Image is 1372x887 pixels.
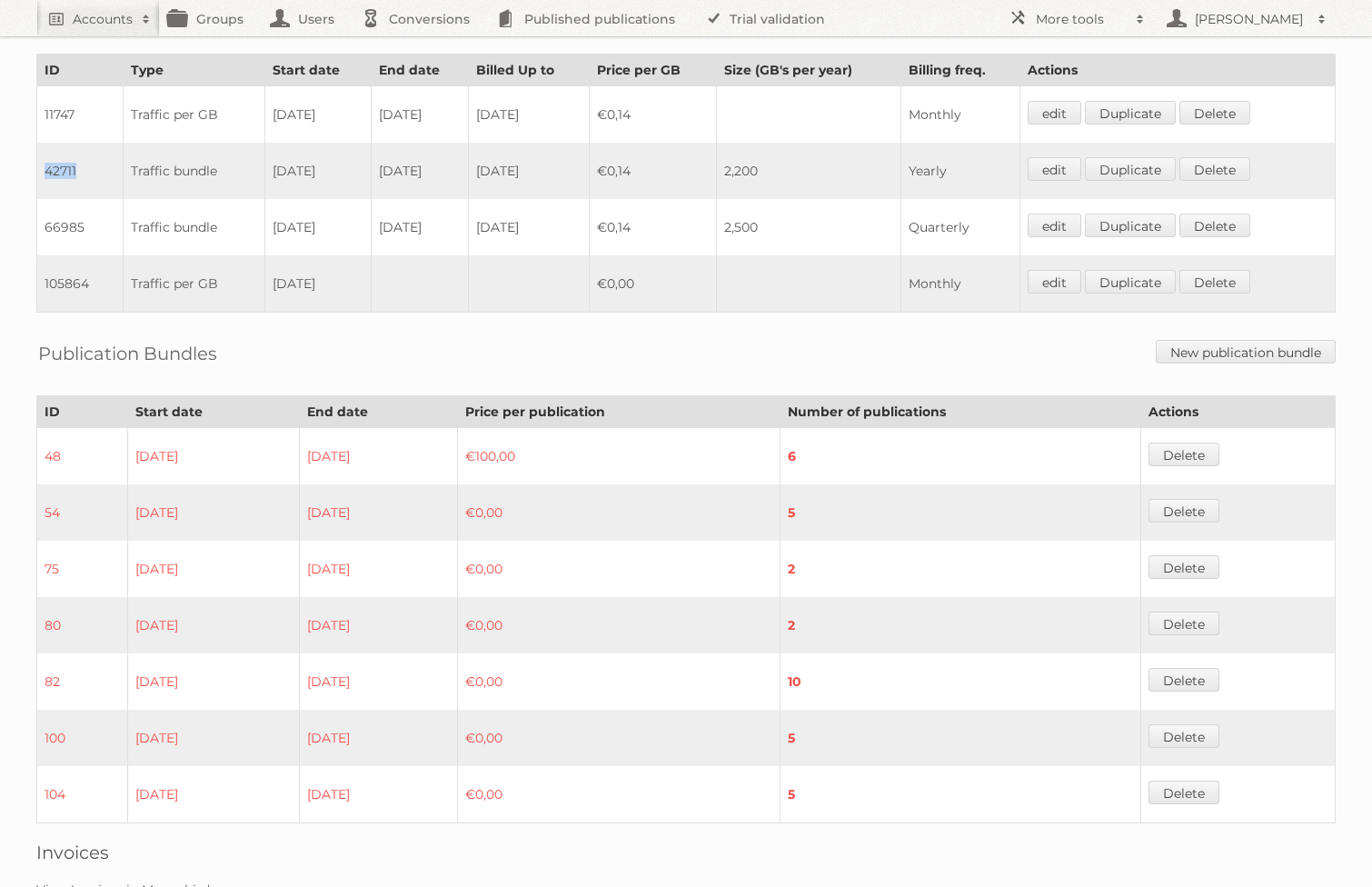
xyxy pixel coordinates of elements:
a: Duplicate [1085,101,1176,125]
th: Price per GB [589,55,716,86]
td: 82 [37,653,128,710]
td: €100,00 [458,428,780,485]
a: Duplicate [1085,214,1176,237]
th: Size (GB's per year) [716,55,900,86]
td: €0,14 [589,143,716,199]
td: 11747 [37,86,124,144]
td: [DATE] [469,199,589,255]
td: €0,00 [458,541,780,597]
a: Delete [1148,443,1219,466]
a: edit [1028,270,1081,294]
td: €0,00 [458,653,780,710]
strong: 10 [788,673,801,690]
th: Actions [1141,396,1336,428]
td: [DATE] [299,484,457,541]
td: €0,14 [589,86,716,144]
td: €0,00 [458,597,780,653]
td: 54 [37,484,128,541]
h2: Publication Bundles [38,340,217,367]
td: 2,500 [716,199,900,255]
td: [DATE] [371,143,469,199]
a: Delete [1148,612,1219,635]
th: End date [371,55,469,86]
a: Delete [1148,668,1219,692]
th: Billing freq. [900,55,1019,86]
td: 105864 [37,255,124,313]
td: [DATE] [371,86,469,144]
strong: 6 [788,448,796,464]
td: €0,00 [458,766,780,823]
td: 66985 [37,199,124,255]
td: Traffic bundle [124,199,264,255]
td: Traffic bundle [124,143,264,199]
strong: 2 [788,617,795,633]
a: Delete [1148,555,1219,579]
td: [DATE] [264,86,371,144]
a: Delete [1148,724,1219,748]
td: [DATE] [127,484,299,541]
td: [DATE] [264,199,371,255]
a: Delete [1179,214,1250,237]
td: [DATE] [299,541,457,597]
a: Delete [1179,270,1250,294]
strong: 2 [788,561,795,577]
td: Yearly [900,143,1019,199]
td: [DATE] [127,428,299,485]
td: 104 [37,766,128,823]
td: [DATE] [299,710,457,766]
a: Duplicate [1085,157,1176,181]
td: Traffic per GB [124,255,264,313]
td: 100 [37,710,128,766]
a: Delete [1179,157,1250,181]
h2: [PERSON_NAME] [1190,10,1308,28]
td: 42711 [37,143,124,199]
td: 75 [37,541,128,597]
td: [DATE] [469,86,589,144]
a: edit [1028,214,1081,237]
td: €0,14 [589,199,716,255]
a: New publication bundle [1156,340,1336,364]
th: End date [299,396,457,428]
strong: 5 [788,730,795,746]
td: [DATE] [127,766,299,823]
td: Monthly [900,86,1019,144]
th: Number of publications [780,396,1141,428]
td: [DATE] [299,653,457,710]
td: [DATE] [264,143,371,199]
td: [DATE] [127,653,299,710]
td: [DATE] [299,428,457,485]
strong: 5 [788,504,795,521]
th: ID [37,55,124,86]
th: Start date [127,396,299,428]
h2: Invoices [36,842,1336,863]
td: [DATE] [264,255,371,313]
td: 80 [37,597,128,653]
h2: Accounts [73,10,133,28]
th: Actions [1019,55,1335,86]
td: €0,00 [589,255,716,313]
th: ID [37,396,128,428]
th: Billed Up to [469,55,589,86]
th: Price per publication [458,396,780,428]
td: Quarterly [900,199,1019,255]
a: Delete [1179,101,1250,125]
td: [DATE] [127,710,299,766]
td: [DATE] [469,143,589,199]
td: €0,00 [458,484,780,541]
td: 48 [37,428,128,485]
td: [DATE] [127,597,299,653]
th: Type [124,55,264,86]
td: Monthly [900,255,1019,313]
td: [DATE] [127,541,299,597]
a: Delete [1148,499,1219,523]
a: edit [1028,101,1081,125]
td: Traffic per GB [124,86,264,144]
td: [DATE] [299,597,457,653]
a: Delete [1148,781,1219,804]
td: €0,00 [458,710,780,766]
th: Start date [264,55,371,86]
td: 2,200 [716,143,900,199]
td: [DATE] [371,199,469,255]
td: [DATE] [299,766,457,823]
a: edit [1028,157,1081,181]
